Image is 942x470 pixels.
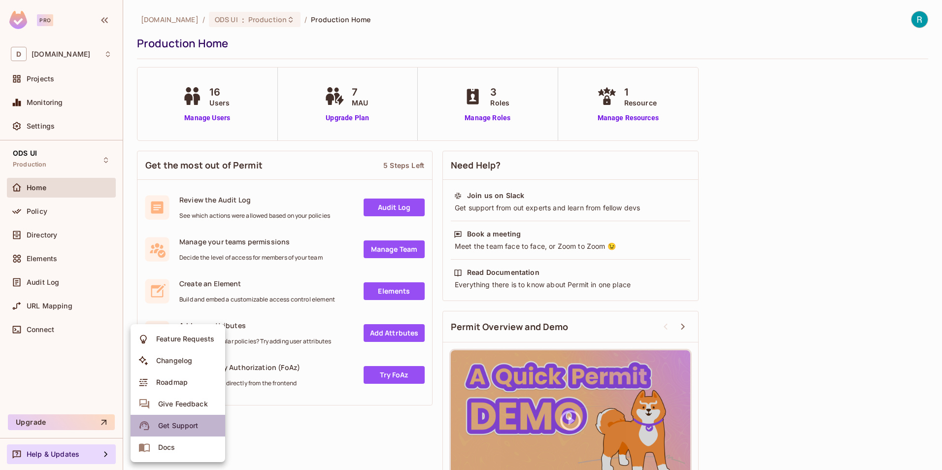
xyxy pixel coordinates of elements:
div: Give Feedback [158,399,208,409]
div: Feature Requests [156,334,214,344]
div: Docs [158,442,175,452]
div: Get Support [158,421,198,431]
div: Changelog [156,356,192,366]
div: Roadmap [156,377,188,387]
